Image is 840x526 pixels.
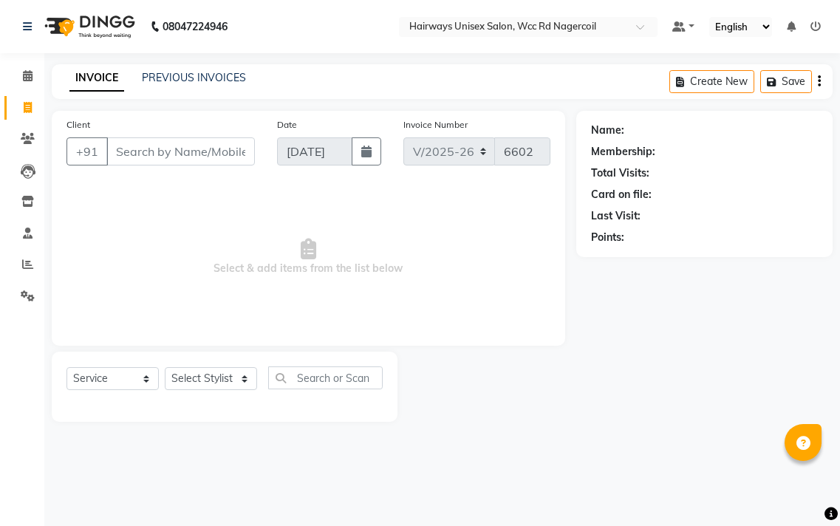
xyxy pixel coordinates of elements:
div: Membership: [591,144,655,160]
button: +91 [66,137,108,165]
div: Total Visits: [591,165,649,181]
b: 08047224946 [163,6,228,47]
label: Invoice Number [403,118,468,131]
label: Client [66,118,90,131]
input: Search by Name/Mobile/Email/Code [106,137,255,165]
iframe: chat widget [778,467,825,511]
div: Name: [591,123,624,138]
input: Search or Scan [268,366,383,389]
button: Save [760,70,812,93]
label: Date [277,118,297,131]
a: INVOICE [69,65,124,92]
div: Last Visit: [591,208,641,224]
div: Card on file: [591,187,652,202]
div: Points: [591,230,624,245]
img: logo [38,6,139,47]
button: Create New [669,70,754,93]
span: Select & add items from the list below [66,183,550,331]
a: PREVIOUS INVOICES [142,71,246,84]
